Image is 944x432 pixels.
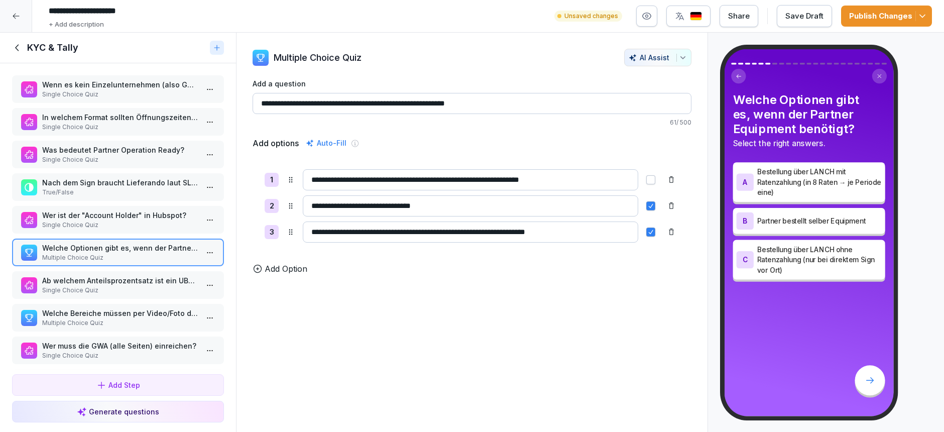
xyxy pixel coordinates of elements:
p: Select the right answers. [733,138,885,149]
p: Ab welchem Anteilsprozentsatz ist ein UBO erforderlich? [42,275,198,286]
div: Nach dem Sign braucht Lieferando laut SLA 10 Tage, aber kann auch schnell, zB in 4 Tagen gehenTru... [12,173,224,201]
p: Single Choice Quiz [42,351,198,360]
h4: Welche Optionen gibt es, wenn der Partner Equipment benötigt? [733,92,885,136]
p: C [743,256,748,263]
p: 3 [270,227,274,238]
p: Single Choice Quiz [42,286,198,295]
p: Wer ist der "Account Holder" in Hubspot? [42,210,198,221]
p: Single Choice Quiz [42,90,198,99]
p: A [743,178,748,186]
div: Generate questions [77,406,159,417]
p: Bestellung über LANCH mit Ratenzahlung (in 8 Raten → je Periode eine) [757,167,882,198]
div: Wenn es kein Einzelunternehmen (also GbR,GmbH oder UG) ist, dann...Single Choice Quiz [12,75,224,103]
h5: Add options [253,137,299,149]
p: Partner bestellt selber Equipment [757,216,882,227]
div: Save Draft [785,11,823,22]
button: AI Assist [624,49,691,66]
p: 1 [270,174,273,186]
div: Ab welchem Anteilsprozentsatz ist ein UBO erforderlich?Single Choice Quiz [12,271,224,299]
p: Single Choice Quiz [42,155,198,164]
p: Multiple Choice Quiz [42,253,198,262]
div: Share [728,11,750,22]
div: AI Assist [629,53,687,62]
p: Unsaved changes [564,12,618,21]
div: Welche Bereiche müssen per Video/Foto dokumentiert werden?Multiple Choice Quiz [12,304,224,332]
button: Share [720,5,758,27]
label: Add a question [253,78,691,89]
p: + Add description [49,20,104,30]
p: Single Choice Quiz [42,221,198,230]
p: Multiple Choice Quiz [42,318,198,328]
p: In welchem Format sollten Öffnungszeiten eingetragen werden? [42,112,198,123]
p: Multiple Choice Quiz [274,51,362,64]
div: Was bedeutet Partner Operation Ready?Single Choice Quiz [12,141,224,168]
p: B [743,217,747,225]
p: Was bedeutet Partner Operation Ready? [42,145,198,155]
p: Wer muss die GWA (alle Seiten) einreichen? [42,341,198,351]
p: Bestellung über LANCH ohne Ratenzahlung (nur bei direktem Sign vor Ort) [757,244,882,275]
button: Save Draft [777,5,832,27]
div: Welche Optionen gibt es, wenn der Partner Equipment benötigt?Multiple Choice Quiz [12,239,224,266]
div: Add Step [96,380,140,390]
p: 61 / 500 [253,118,691,127]
p: Single Choice Quiz [42,123,198,132]
p: Nach dem Sign braucht Lieferando laut SLA 10 Tage, aber kann auch schnell, zB in 4 Tagen gehen [42,177,198,188]
p: 2 [270,200,274,212]
div: Wer ist der "Account Holder" in Hubspot?Single Choice Quiz [12,206,224,234]
button: Generate questions [12,401,224,422]
div: Publish Changes [849,11,924,22]
p: Add Option [265,263,307,275]
p: Welche Optionen gibt es, wenn der Partner Equipment benötigt? [42,243,198,253]
p: Welche Bereiche müssen per Video/Foto dokumentiert werden? [42,308,198,318]
button: Publish Changes [841,6,932,27]
div: Wer muss die GWA (alle Seiten) einreichen?Single Choice Quiz [12,337,224,364]
div: Auto-Fill [304,137,348,149]
p: Wenn es kein Einzelunternehmen (also GbR,GmbH oder UG) ist, dann... [42,79,198,90]
div: In welchem Format sollten Öffnungszeiten eingetragen werden?Single Choice Quiz [12,108,224,136]
h1: KYC & Tally [27,42,78,54]
button: Add Step [12,374,224,396]
img: de.svg [690,12,702,21]
p: True/False [42,188,198,197]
